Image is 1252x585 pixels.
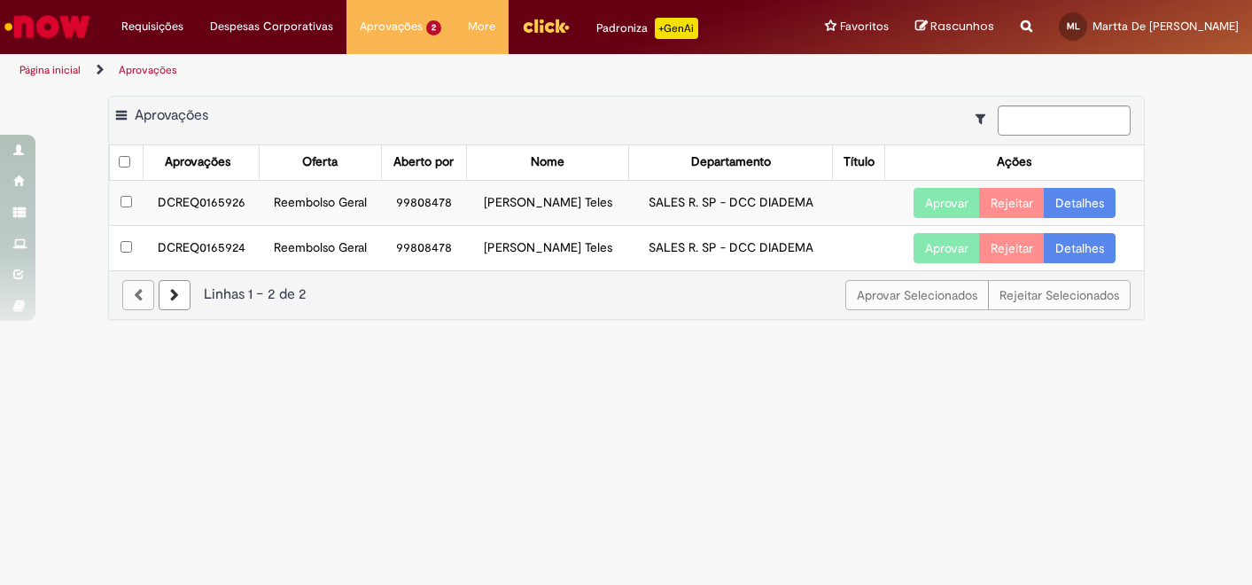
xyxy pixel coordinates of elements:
[165,153,230,171] div: Aprovações
[259,225,381,270] td: Reembolso Geral
[976,113,994,125] i: Mostrar filtros para: Suas Solicitações
[144,145,260,180] th: Aprovações
[360,18,423,35] span: Aprovações
[13,54,821,87] ul: Trilhas de página
[840,18,889,35] span: Favoritos
[915,19,994,35] a: Rascunhos
[135,106,208,124] span: Aprovações
[930,18,994,35] span: Rascunhos
[381,180,467,225] td: 99808478
[121,18,183,35] span: Requisições
[1044,233,1116,263] a: Detalhes
[259,180,381,225] td: Reembolso Geral
[302,153,338,171] div: Oferta
[144,225,260,270] td: DCREQ0165924
[1044,188,1116,218] a: Detalhes
[691,153,771,171] div: Departamento
[381,225,467,270] td: 99808478
[468,18,495,35] span: More
[426,20,441,35] span: 2
[467,180,629,225] td: [PERSON_NAME] Teles
[629,180,833,225] td: SALES R. SP - DCC DIADEMA
[979,188,1045,218] button: Rejeitar
[629,225,833,270] td: SALES R. SP - DCC DIADEMA
[393,153,454,171] div: Aberto por
[1093,19,1239,34] span: Martta De [PERSON_NAME]
[522,12,570,39] img: click_logo_yellow_360x200.png
[531,153,564,171] div: Nome
[844,153,875,171] div: Título
[979,233,1045,263] button: Rejeitar
[467,225,629,270] td: [PERSON_NAME] Teles
[914,188,980,218] button: Aprovar
[210,18,333,35] span: Despesas Corporativas
[655,18,698,39] p: +GenAi
[914,233,980,263] button: Aprovar
[122,285,1131,305] div: Linhas 1 − 2 de 2
[119,63,177,77] a: Aprovações
[144,180,260,225] td: DCREQ0165926
[1067,20,1080,32] span: ML
[997,153,1031,171] div: Ações
[19,63,81,77] a: Página inicial
[596,18,698,39] div: Padroniza
[2,9,93,44] img: ServiceNow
